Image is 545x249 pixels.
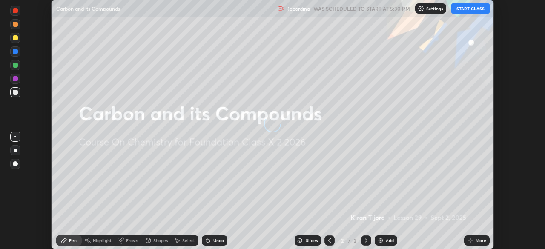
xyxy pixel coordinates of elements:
div: 2 [353,237,358,244]
div: 2 [338,238,347,243]
div: Add [386,238,394,243]
h5: WAS SCHEDULED TO START AT 5:30 PM [313,5,410,12]
div: Undo [213,238,224,243]
div: More [476,238,486,243]
div: Highlight [93,238,112,243]
img: recording.375f2c34.svg [278,5,284,12]
div: Slides [306,238,318,243]
div: Pen [69,238,77,243]
button: START CLASS [451,3,490,14]
div: Select [182,238,195,243]
p: Recording [286,6,310,12]
div: Shapes [153,238,168,243]
div: / [348,238,351,243]
img: add-slide-button [377,237,384,244]
img: class-settings-icons [418,5,425,12]
div: Eraser [126,238,139,243]
p: Carbon and its Compounds [56,5,120,12]
p: Settings [426,6,443,11]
